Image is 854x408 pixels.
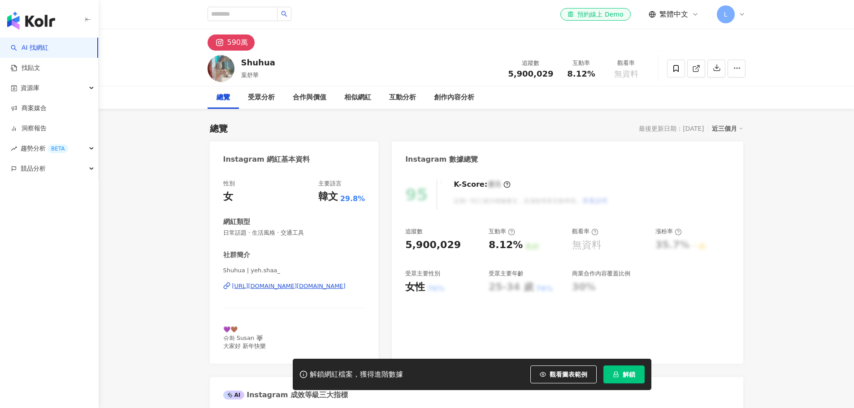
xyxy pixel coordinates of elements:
span: 繁體中文 [659,9,688,19]
div: 女性 [405,280,425,294]
div: AI [223,391,245,399]
div: 590萬 [227,36,248,49]
span: 💜🤎 슈화 Susan 🐺 大家好 新年快樂 [223,326,266,349]
div: 受眾分析 [248,92,275,103]
div: 商業合作內容覆蓋比例 [572,270,630,278]
button: 觀看圖表範例 [530,365,597,383]
div: 8.12% [489,238,523,252]
div: 受眾主要年齡 [489,270,524,278]
span: 日常話題 · 生活風格 · 交通工具 [223,229,365,237]
span: search [281,11,287,17]
span: 29.8% [340,194,365,204]
button: 590萬 [208,34,255,51]
div: 近三個月 [712,123,743,134]
div: 追蹤數 [405,228,423,236]
span: 無資料 [614,69,638,78]
a: 找貼文 [11,64,40,73]
span: 8.12% [567,69,595,78]
span: 觀看圖表範例 [550,371,587,378]
div: 最後更新日期：[DATE] [639,125,704,132]
span: 5,900,029 [508,69,553,78]
div: Instagram 數據總覽 [405,155,478,164]
div: 互動分析 [389,92,416,103]
a: searchAI 找網紅 [11,43,48,52]
img: KOL Avatar [208,55,234,82]
span: 競品分析 [21,159,46,179]
div: 總覽 [217,92,230,103]
span: 資源庫 [21,78,39,98]
div: 創作內容分析 [434,92,474,103]
button: 解鎖 [603,365,645,383]
div: 無資料 [572,238,602,252]
div: 總覽 [210,122,228,135]
div: 受眾主要性別 [405,270,440,278]
div: BETA [48,144,68,153]
span: rise [11,146,17,152]
div: 觀看率 [572,228,598,236]
img: logo [7,12,55,30]
a: 洞察報告 [11,124,47,133]
div: K-Score : [454,180,511,189]
span: lock [613,371,619,378]
a: 商案媒合 [11,104,47,113]
div: Instagram 網紅基本資料 [223,155,310,164]
div: 觀看率 [609,59,643,68]
div: 漲粉率 [655,228,682,236]
div: 預約線上 Demo [568,10,623,19]
div: 合作與價值 [293,92,326,103]
div: 互動率 [489,228,515,236]
span: 葉舒華 [241,72,259,78]
a: 預約線上 Demo [560,8,630,21]
a: [URL][DOMAIN_NAME][DOMAIN_NAME] [223,282,365,290]
div: 追蹤數 [508,59,553,68]
span: Shuhua | yeh.shaa_ [223,266,365,275]
div: 女 [223,190,233,204]
div: 5,900,029 [405,238,461,252]
div: Instagram 成效等級三大指標 [223,390,348,400]
span: 解鎖 [623,371,635,378]
div: 互動率 [564,59,598,68]
div: 解鎖網紅檔案，獲得進階數據 [310,370,403,379]
div: 性別 [223,180,235,188]
div: [URL][DOMAIN_NAME][DOMAIN_NAME] [232,282,346,290]
div: 相似網紅 [344,92,371,103]
div: 網紅類型 [223,217,250,227]
span: L [724,9,728,19]
div: 韓文 [318,190,338,204]
div: 社群簡介 [223,250,250,260]
div: Shuhua [241,57,275,68]
div: 主要語言 [318,180,342,188]
span: 趨勢分析 [21,138,68,159]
